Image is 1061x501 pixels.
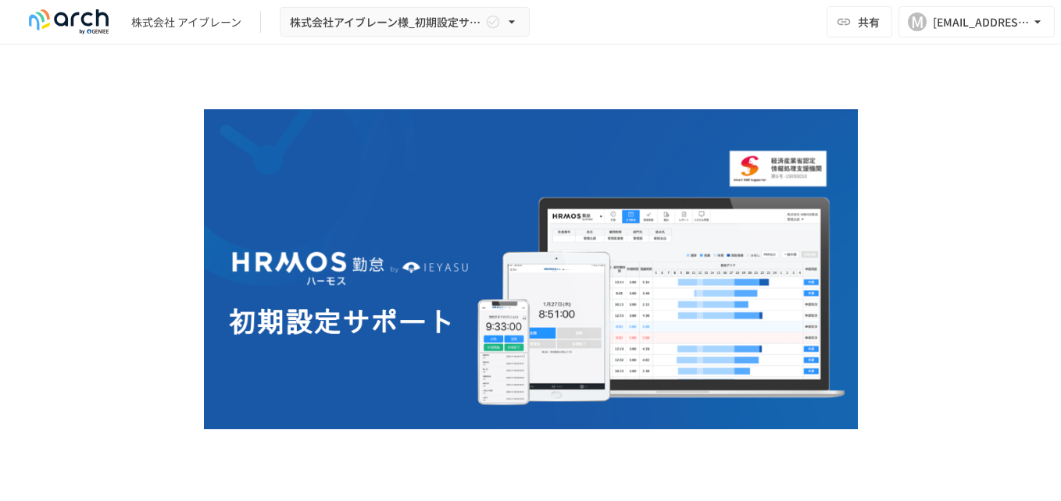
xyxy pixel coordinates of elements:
[858,13,880,30] span: 共有
[908,12,927,31] div: M
[19,9,119,34] img: logo-default@2x-9cf2c760.svg
[204,109,858,429] img: GdztLVQAPnGLORo409ZpmnRQckwtTrMz8aHIKJZF2AQ
[933,12,1030,32] div: [EMAIL_ADDRESS][DOMAIN_NAME]
[290,12,482,32] span: 株式会社アイブレーン様_初期設定サポート
[827,6,892,37] button: 共有
[898,6,1055,37] button: M[EMAIL_ADDRESS][DOMAIN_NAME]
[131,14,241,30] div: 株式会社 アイブレーン
[280,7,530,37] button: 株式会社アイブレーン様_初期設定サポート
